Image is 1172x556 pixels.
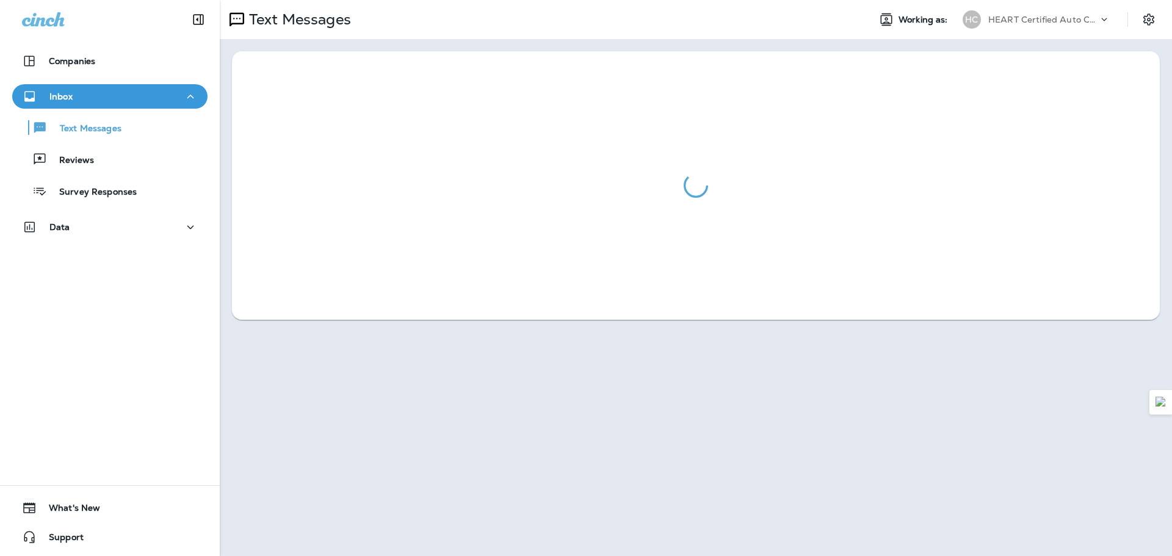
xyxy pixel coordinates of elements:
[49,92,73,101] p: Inbox
[12,215,208,239] button: Data
[963,10,981,29] div: HC
[988,15,1098,24] p: HEART Certified Auto Care
[12,178,208,204] button: Survey Responses
[37,503,100,518] span: What's New
[49,222,70,232] p: Data
[47,155,94,167] p: Reviews
[1156,397,1167,408] img: Detect Auto
[12,146,208,172] button: Reviews
[899,15,950,25] span: Working as:
[47,187,137,198] p: Survey Responses
[12,84,208,109] button: Inbox
[12,49,208,73] button: Companies
[48,123,121,135] p: Text Messages
[12,496,208,520] button: What's New
[12,525,208,549] button: Support
[12,115,208,140] button: Text Messages
[37,532,84,547] span: Support
[49,56,95,66] p: Companies
[181,7,215,32] button: Collapse Sidebar
[244,10,351,29] p: Text Messages
[1138,9,1160,31] button: Settings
